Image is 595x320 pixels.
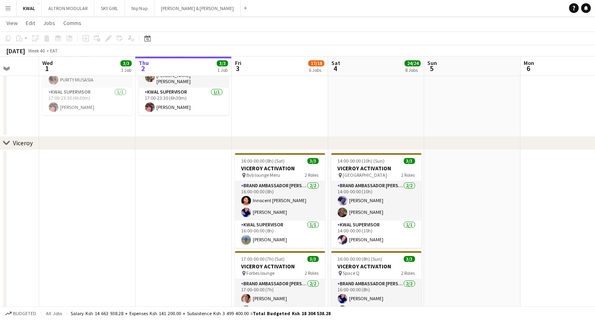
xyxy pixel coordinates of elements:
span: Comms [63,19,81,27]
span: 2 Roles [402,270,415,276]
span: 2 Roles [305,172,319,178]
div: 8 Jobs [405,67,420,73]
span: Space Q [343,270,360,276]
h3: VICEROY ACTIVATION [331,165,422,172]
span: 17/18 [308,61,325,67]
span: 1 [41,64,53,73]
div: EAT [50,48,58,54]
h3: VICEROY ACTIVATION [331,263,422,270]
span: 16:00-00:00 (8h) (Sun) [338,256,383,262]
span: 2 [137,64,149,73]
span: 2 Roles [402,172,415,178]
span: Forbes lounge [247,270,275,276]
span: 3/3 [121,61,132,67]
button: KWAL [17,0,42,16]
span: 3/3 [404,158,415,164]
h3: VICEROY ACTIVATION [235,263,325,270]
span: Sun [428,60,437,67]
span: Budgeted [13,311,36,316]
span: 14:00-00:00 (10h) (Sun) [338,158,385,164]
span: [GEOGRAPHIC_DATA] [343,172,387,178]
span: Mon [524,60,535,67]
app-job-card: 16:00-00:00 (8h) (Sat)3/3VICEROY ACTIVATION Bvb lounge Meru2 RolesBrand Ambassador [PERSON_NAME]2... [235,153,325,248]
app-card-role: Brand Ambassador [PERSON_NAME]2/216:00-00:00 (8h)Innocent [PERSON_NAME][PERSON_NAME] [235,182,325,221]
div: Salary Ksh 14 663 938.28 + Expenses Ksh 141 200.00 + Subsistence Ksh 3 499 400.00 = [71,310,331,316]
span: Wed [42,60,53,67]
span: 3/3 [404,256,415,262]
app-card-role: Brand Ambassador [PERSON_NAME]2/216:00-00:00 (8h)[PERSON_NAME]Innocent [PERSON_NAME] [331,280,422,319]
a: Jobs [40,18,58,28]
span: Jobs [43,19,55,27]
span: 3/3 [308,158,319,164]
app-job-card: 14:00-00:00 (10h) (Sun)3/3VICEROY ACTIVATION [GEOGRAPHIC_DATA]2 RolesBrand Ambassador [PERSON_NAM... [331,153,422,248]
span: 2 Roles [305,270,319,276]
span: 5 [426,64,437,73]
span: Sat [331,60,340,67]
span: Week 40 [27,48,47,54]
span: 24/24 [405,61,421,67]
app-card-role: KWAL SUPERVISOR1/117:00-23:30 (6h30m)[PERSON_NAME] [139,88,229,115]
div: 1 Job [217,67,228,73]
span: All jobs [44,310,64,316]
a: Comms [60,18,85,28]
button: [PERSON_NAME] & [PERSON_NAME] [154,0,241,16]
a: Edit [23,18,38,28]
span: 3 [234,64,241,73]
span: 16:00-00:00 (8h) (Sat) [241,158,285,164]
div: [DATE] [6,47,25,55]
span: 3/3 [308,256,319,262]
a: View [3,18,21,28]
app-card-role: KWAL SUPERVISOR1/114:00-00:00 (10h)[PERSON_NAME] [331,221,422,248]
button: ALTRON MODULAR [42,0,94,16]
button: SKY GIRL [94,0,125,16]
span: 6 [523,64,535,73]
button: Budgeted [4,309,37,318]
span: Edit [26,19,35,27]
div: 1 Job [121,67,131,73]
app-card-role: KWAL SUPERVISOR1/117:00-23:30 (6h30m)[PERSON_NAME] [42,88,133,115]
h3: VICEROY ACTIVATION [235,165,325,172]
span: 4 [330,64,340,73]
button: Nip Nap [125,0,154,16]
span: 17:00-00:00 (7h) (Sat) [241,256,285,262]
span: Total Budgeted Ksh 18 304 538.28 [253,310,331,316]
span: View [6,19,18,27]
app-card-role: Brand Ambassador [PERSON_NAME]2/214:00-00:00 (10h)[PERSON_NAME][PERSON_NAME] [331,182,422,221]
span: 3/3 [217,61,228,67]
span: Bvb lounge Meru [247,172,281,178]
span: Fri [235,60,241,67]
app-card-role: KWAL SUPERVISOR1/116:00-00:00 (8h)[PERSON_NAME] [235,221,325,248]
div: Viceroy [13,139,33,147]
div: 6 Jobs [309,67,324,73]
span: Thu [139,60,149,67]
app-card-role: Brand Ambassador [PERSON_NAME]2/217:00-00:00 (7h)[PERSON_NAME][PERSON_NAME] [235,280,325,319]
